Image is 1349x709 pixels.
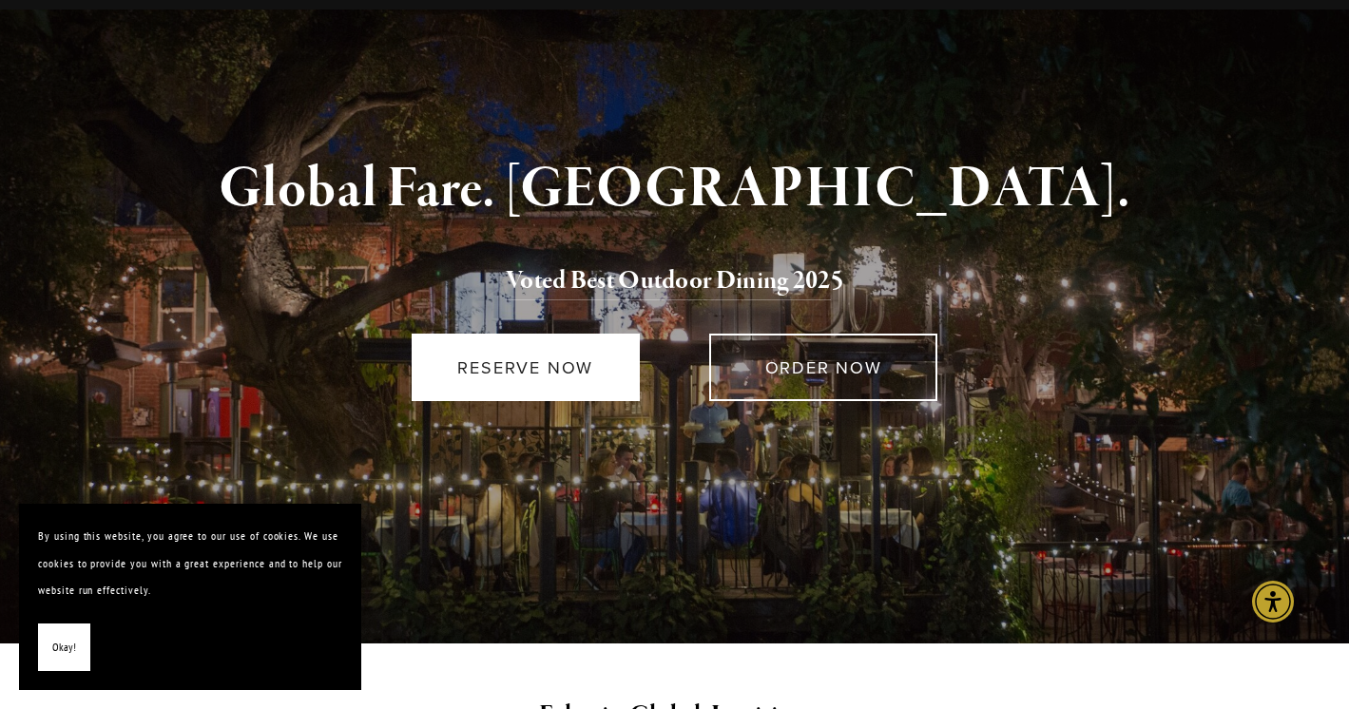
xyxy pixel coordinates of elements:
a: Voted Best Outdoor Dining 202 [506,264,831,300]
h2: 5 [130,261,1220,301]
a: RESERVE NOW [412,334,640,401]
a: ORDER NOW [709,334,937,401]
span: Okay! [52,634,76,661]
button: Okay! [38,623,90,672]
p: By using this website, you agree to our use of cookies. We use cookies to provide you with a grea... [38,523,342,604]
strong: Global Fare. [GEOGRAPHIC_DATA]. [219,153,1130,225]
div: Accessibility Menu [1252,581,1294,623]
section: Cookie banner [19,504,361,690]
